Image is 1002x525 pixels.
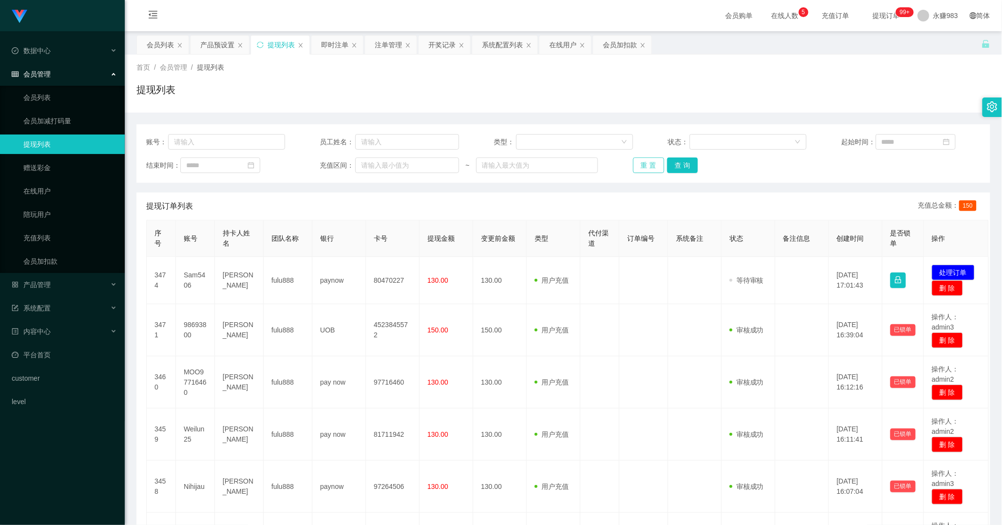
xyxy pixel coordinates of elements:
i: 图标: form [12,305,19,311]
i: 图标: sync [257,41,264,48]
i: 图标: close [177,42,183,48]
span: 用户充值 [535,430,569,438]
span: 首页 [136,63,150,71]
span: 提现订单列表 [146,200,193,212]
a: 赠送彩金 [23,158,117,177]
span: 用户充值 [535,378,569,386]
td: 97264506 [366,461,420,513]
span: 用户充值 [535,326,569,334]
i: 图标: table [12,71,19,78]
td: 4523845572 [366,304,420,356]
td: [DATE] 16:39:04 [829,304,883,356]
span: 充值订单 [817,12,854,19]
span: 130.00 [427,276,448,284]
button: 删 除 [932,280,963,296]
img: logo.9652507e.png [12,10,27,23]
span: 卡号 [374,234,387,242]
span: 审核成功 [730,430,764,438]
td: [PERSON_NAME] [215,461,264,513]
i: 图标: check-circle-o [12,47,19,54]
td: [DATE] 17:01:43 [829,257,883,304]
i: 图标: close [459,42,464,48]
a: 图标: dashboard平台首页 [12,345,117,365]
td: Weilun25 [176,408,215,461]
span: 用户充值 [535,276,569,284]
td: [PERSON_NAME] [215,356,264,408]
a: 会员加扣款 [23,252,117,271]
input: 请输入 [355,134,459,150]
td: 130.00 [473,257,527,304]
span: 会员管理 [12,70,51,78]
span: 员工姓名： [320,137,355,147]
span: 变更前金额 [481,234,515,242]
span: 150.00 [427,326,448,334]
i: 图标: profile [12,328,19,335]
span: 是否锁单 [890,229,911,247]
span: 银行 [320,234,334,242]
td: fulu888 [264,408,312,461]
span: 数据中心 [12,47,51,55]
span: 备注信息 [783,234,810,242]
span: 操作人：admin3 [932,313,959,331]
div: 即时注单 [321,36,348,54]
a: 在线用户 [23,181,117,201]
button: 已锁单 [890,481,916,492]
i: 图标: global [970,12,977,19]
span: 150 [959,200,977,211]
span: 结束时间： [146,160,180,171]
div: 注单管理 [375,36,402,54]
td: 3474 [147,257,176,304]
i: 图标: close [405,42,411,48]
span: 类型： [494,137,516,147]
td: UOB [312,304,366,356]
i: 图标: close [298,42,304,48]
span: 持卡人姓名 [223,229,250,247]
span: 订单编号 [627,234,655,242]
span: 状态： [668,137,690,147]
span: 130.00 [427,483,448,490]
a: 会员列表 [23,88,117,107]
span: 代付渠道 [588,229,609,247]
button: 已锁单 [890,324,916,336]
sup: 213 [896,7,913,17]
span: 账号： [146,137,168,147]
i: 图标: down [621,139,627,146]
td: 3471 [147,304,176,356]
span: 系统配置 [12,304,51,312]
i: 图标: close [579,42,585,48]
span: 审核成功 [730,483,764,490]
td: [PERSON_NAME] [215,257,264,304]
a: 提现列表 [23,135,117,154]
i: 图标: appstore-o [12,281,19,288]
span: 创建时间 [837,234,864,242]
input: 请输入最大值为 [476,157,598,173]
button: 图标: lock [890,272,906,288]
span: 在线人数 [767,12,804,19]
span: 操作人：admin2 [932,417,959,435]
td: paynow [312,257,366,304]
button: 查 询 [667,157,698,173]
td: 3458 [147,461,176,513]
td: fulu888 [264,257,312,304]
div: 系统配置列表 [482,36,523,54]
button: 删 除 [932,437,963,452]
span: 审核成功 [730,326,764,334]
td: 97716460 [366,356,420,408]
div: 产品预设置 [200,36,234,54]
td: [DATE] 16:12:16 [829,356,883,408]
i: 图标: down [795,139,801,146]
button: 删 除 [932,385,963,400]
td: 130.00 [473,408,527,461]
span: 序号 [154,229,161,247]
td: 80470227 [366,257,420,304]
div: 开奖记录 [428,36,456,54]
div: 提现列表 [268,36,295,54]
div: 在线用户 [549,36,577,54]
button: 删 除 [932,332,963,348]
span: 提现列表 [197,63,224,71]
i: 图标: close [526,42,532,48]
span: 账号 [184,234,197,242]
h1: 提现列表 [136,82,175,97]
td: [PERSON_NAME] [215,408,264,461]
span: 审核成功 [730,378,764,386]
